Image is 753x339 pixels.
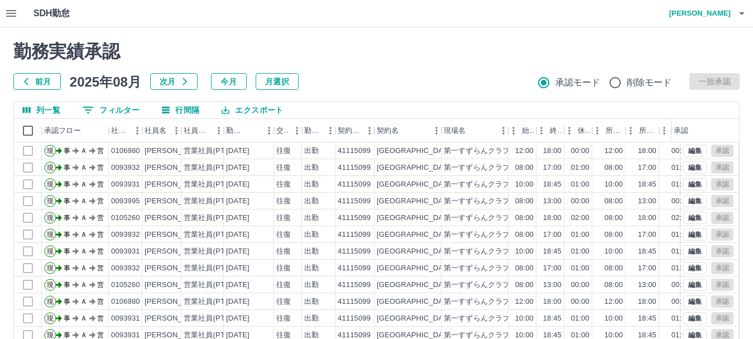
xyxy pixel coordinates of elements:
div: 08:00 [605,196,623,207]
text: Ａ [80,314,87,322]
div: 始業 [509,119,536,142]
div: 営業社員(PT契約) [184,196,242,207]
div: 01:00 [571,163,589,173]
button: 今月 [211,73,247,90]
button: 編集 [683,228,707,241]
div: 出勤 [304,297,319,307]
button: エクスポート [213,102,292,118]
div: 02:00 [672,213,690,223]
div: 00:00 [571,196,589,207]
div: 所定終業 [639,119,657,142]
div: 12:00 [605,146,623,156]
button: 編集 [683,145,707,157]
text: 現 [47,197,54,205]
div: [GEOGRAPHIC_DATA] [377,196,454,207]
div: 0093932 [111,230,140,240]
div: 社員名 [142,119,181,142]
div: 41115099 [338,196,371,207]
div: 営業社員(PT契約) [184,280,242,290]
div: [GEOGRAPHIC_DATA] [377,163,454,173]
div: [DATE] [226,280,250,290]
div: 契約コード [335,119,375,142]
button: 前月 [13,73,61,90]
div: 18:00 [543,297,562,307]
button: メニュー [361,122,378,139]
div: 往復 [276,313,291,324]
div: 第一すずらんクラブ [444,313,510,324]
div: 0093932 [111,263,140,274]
div: 08:00 [515,230,534,240]
div: 出勤 [304,263,319,274]
div: 第一すずらんクラブ [444,297,510,307]
button: メニュー [168,122,185,139]
text: Ａ [80,264,87,272]
div: 往復 [276,146,291,156]
div: 0093995 [111,196,140,207]
div: 01:00 [571,246,589,257]
text: 営 [97,231,104,238]
div: 交通費 [276,119,289,142]
text: 事 [64,247,70,255]
div: 41115099 [338,313,371,324]
div: 往復 [276,213,291,223]
text: 現 [47,147,54,155]
div: 17:00 [543,263,562,274]
div: 出勤 [304,313,319,324]
div: 10:00 [605,246,623,257]
div: 08:00 [515,196,534,207]
text: 現 [47,331,54,339]
div: 41115099 [338,297,371,307]
div: 01:00 [672,263,690,274]
text: 営 [97,331,104,339]
div: 勤務区分 [302,119,335,142]
div: 13:00 [543,280,562,290]
text: 営 [97,214,104,222]
div: 41115099 [338,263,371,274]
div: 18:45 [638,246,656,257]
text: Ａ [80,180,87,188]
div: 出勤 [304,246,319,257]
div: 41115099 [338,280,371,290]
div: [PERSON_NAME] [145,280,205,290]
text: 営 [97,180,104,188]
div: 出勤 [304,179,319,190]
div: [DATE] [226,313,250,324]
div: 休憩 [578,119,590,142]
div: 01:00 [672,163,690,173]
text: 現 [47,231,54,238]
div: 第一すずらんクラブ [444,163,510,173]
button: メニュー [261,122,277,139]
div: 契約名 [377,119,399,142]
div: 往復 [276,179,291,190]
button: 編集 [683,295,707,308]
div: 0106980 [111,297,140,307]
div: [PERSON_NAME] [145,179,205,190]
div: [GEOGRAPHIC_DATA] [377,213,454,223]
div: 18:45 [638,179,656,190]
text: 営 [97,164,104,171]
div: 41115099 [338,163,371,173]
div: 休憩 [564,119,592,142]
div: 01:00 [571,313,589,324]
div: 08:00 [605,280,623,290]
div: 終業 [536,119,564,142]
div: [DATE] [226,297,250,307]
div: 出勤 [304,213,319,223]
div: 営業社員(PT契約) [184,263,242,274]
div: 営業社員(PT契約) [184,163,242,173]
div: 00:00 [672,297,690,307]
text: 営 [97,281,104,289]
div: 18:00 [543,146,562,156]
div: [GEOGRAPHIC_DATA] [377,179,454,190]
div: 01:00 [571,263,589,274]
div: 00:00 [672,196,690,207]
text: 事 [64,331,70,339]
div: 13:00 [638,196,656,207]
span: 削除モード [627,76,672,89]
div: 08:00 [605,230,623,240]
button: 行間隔 [153,102,208,118]
div: 勤務日 [226,119,245,142]
div: 41115099 [338,230,371,240]
div: 現場名 [444,119,466,142]
button: 次月 [150,73,198,90]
